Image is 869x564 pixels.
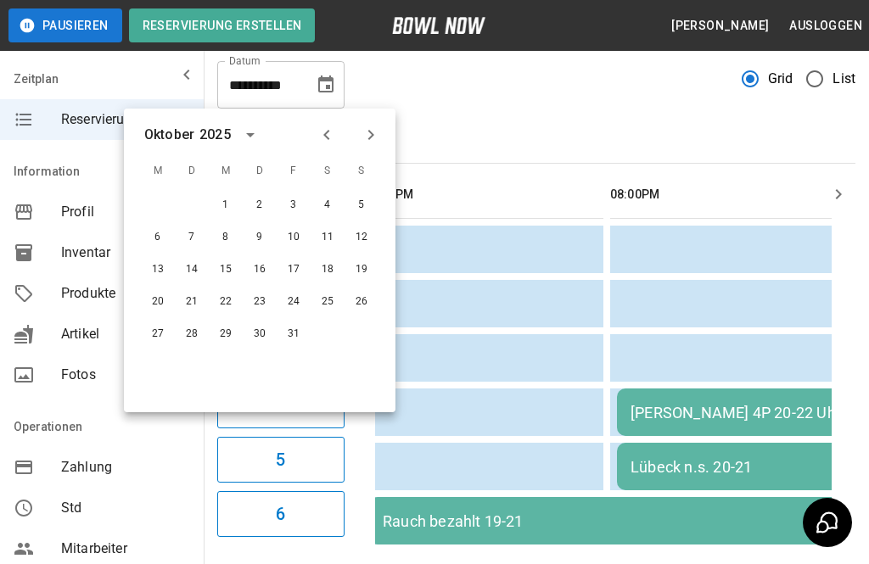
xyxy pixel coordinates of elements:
button: 12. Okt. 2025 [346,222,377,253]
button: 4. Okt. 2025 [312,190,343,221]
button: 27. Okt. 2025 [143,319,173,349]
button: 24. Okt. 2025 [278,287,309,317]
h6: 6 [276,500,285,528]
span: Reservierungen [61,109,190,130]
div: Rauch bezahlt 19-21 [383,512,844,530]
span: Grid [768,69,793,89]
button: 5 [217,437,345,483]
button: Next month [356,120,385,149]
th: 07:00PM [364,170,603,219]
span: Artikel [61,324,190,344]
span: S [312,154,343,188]
button: 5. Okt. 2025 [346,190,377,221]
button: 13. Okt. 2025 [143,254,173,285]
button: 6. Okt. 2025 [143,222,173,253]
button: Ausloggen [782,10,869,42]
span: Inventar [61,243,190,263]
div: Lübeck n.s. 20-21 [631,458,844,476]
span: D [177,154,207,188]
button: 23. Okt. 2025 [244,287,275,317]
button: 14. Okt. 2025 [177,254,207,285]
button: Reservierung erstellen [129,8,316,42]
button: 22. Okt. 2025 [210,287,241,317]
button: 7. Okt. 2025 [177,222,207,253]
img: logo [392,17,485,34]
button: 19. Okt. 2025 [346,254,377,285]
h6: 5 [276,446,285,473]
span: Zahlung [61,457,190,477]
span: List [833,69,855,89]
span: M [143,154,173,188]
button: 1. Okt. 2025 [210,190,241,221]
button: 9. Okt. 2025 [244,222,275,253]
div: 2025 [199,125,231,145]
span: Std [61,498,190,518]
button: [PERSON_NAME] [664,10,776,42]
button: 15. Okt. 2025 [210,254,241,285]
div: inventory tabs [217,122,855,163]
div: Oktober [144,125,194,145]
span: Fotos [61,365,190,385]
button: 30. Okt. 2025 [244,319,275,349]
button: 2. Okt. 2025 [244,190,275,221]
button: 21. Okt. 2025 [177,287,207,317]
button: 17. Okt. 2025 [278,254,309,285]
button: 18. Okt. 2025 [312,254,343,285]
span: M [210,154,241,188]
button: 10. Okt. 2025 [278,222,309,253]
span: Produkte [61,283,190,304]
button: 26. Okt. 2025 [346,287,377,317]
button: 3. Okt. 2025 [278,190,309,221]
button: Previous month [312,120,341,149]
button: 31. Okt. 2025 [278,319,309,349]
span: F [278,154,309,188]
span: D [244,154,275,188]
button: 28. Okt. 2025 [177,319,207,349]
button: 8. Okt. 2025 [210,222,241,253]
button: 20. Okt. 2025 [143,287,173,317]
button: 6 [217,491,345,537]
button: calendar view is open, switch to year view [236,120,265,149]
span: S [346,154,377,188]
button: Choose date, selected date is 22. Aug. 2025 [309,68,343,102]
button: Pausieren [8,8,122,42]
button: 11. Okt. 2025 [312,222,343,253]
button: 16. Okt. 2025 [244,254,275,285]
span: Mitarbeiter [61,539,190,559]
button: 25. Okt. 2025 [312,287,343,317]
button: 29. Okt. 2025 [210,319,241,349]
span: Profil [61,202,190,222]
